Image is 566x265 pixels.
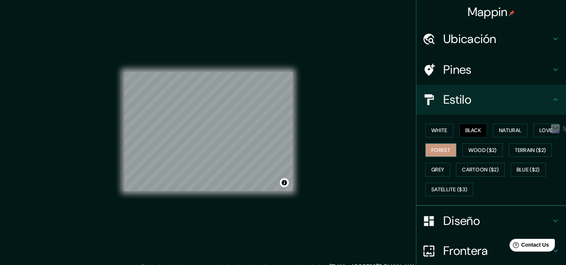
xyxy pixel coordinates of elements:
font: White [431,126,447,135]
button: Natural [493,124,527,137]
font: Mappin [468,4,508,20]
font: Forest [431,146,450,155]
div: Diseño [416,206,566,236]
button: Black [459,124,487,137]
font: Black [465,126,481,135]
button: Love [533,124,558,137]
button: White [425,124,453,137]
iframe: Help widget launcher [499,236,558,257]
font: Blue ($2) [517,165,540,174]
button: Cartoon ($2) [456,163,505,177]
button: Satellite ($3) [425,183,473,197]
h4: Frontera [443,243,551,258]
button: Blue ($2) [511,163,546,177]
font: Wood ($2) [468,146,497,155]
font: Terrain ($2) [515,146,546,155]
div: Pines [416,55,566,85]
font: Grey [431,165,444,174]
div: Estilo [416,85,566,115]
font: Satellite ($3) [431,185,467,194]
h4: Diseño [443,213,551,228]
button: Wood ($2) [462,143,503,157]
canvas: Mapa [124,72,293,191]
img: pin-icon.png [509,10,515,16]
font: Cartoon ($2) [462,165,499,174]
h4: Pines [443,62,551,77]
button: Grey [425,163,450,177]
button: Terrain ($2) [509,143,552,157]
h4: Estilo [443,92,551,107]
font: Love [539,126,552,135]
button: Forest [425,143,456,157]
font: Natural [499,126,521,135]
h4: Ubicación [443,31,551,46]
div: Ubicación [416,24,566,54]
button: Alternar atribución [280,178,289,187]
